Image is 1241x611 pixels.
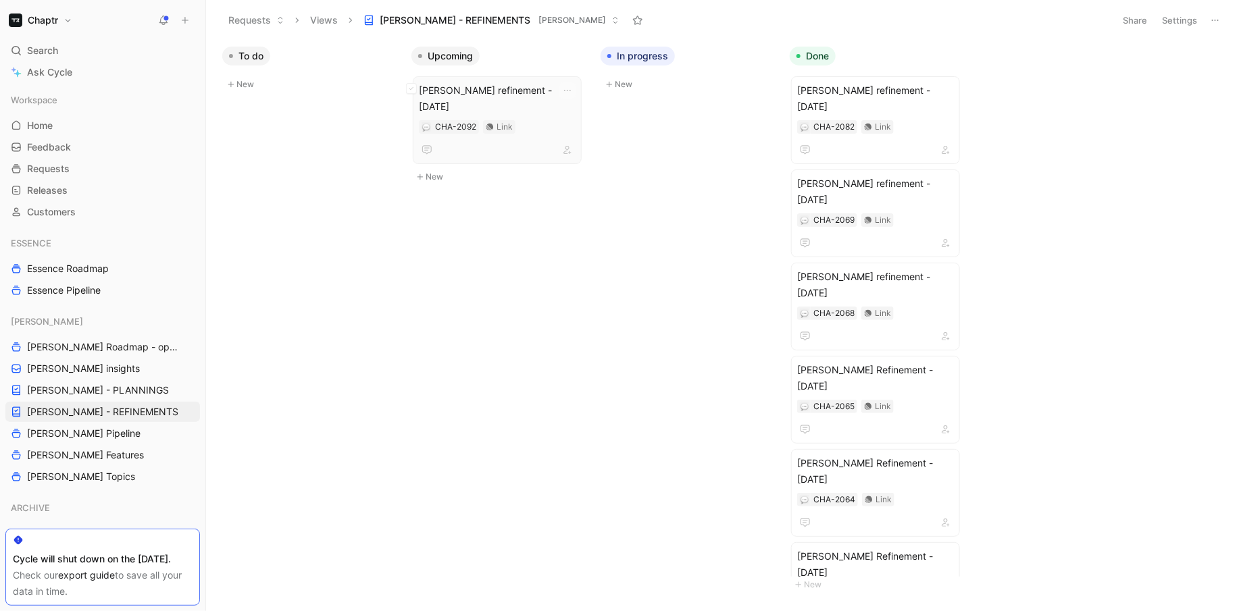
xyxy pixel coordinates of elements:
div: ARCHIVE [5,498,200,522]
span: [PERSON_NAME] Refinement - [DATE] [797,362,954,394]
img: 💬 [801,124,809,132]
button: Views [304,10,344,30]
button: 💬 [800,495,809,504]
button: Done [790,47,836,65]
img: 💬 [801,403,809,411]
a: export guide [58,569,115,581]
button: New [411,169,590,185]
button: New [790,577,968,593]
div: CHA-2068 [813,307,855,320]
div: NOA [5,523,200,548]
div: Link [876,493,892,506]
div: UpcomingNew [406,41,595,192]
a: Essence Roadmap [5,259,200,279]
span: [PERSON_NAME] refinement - [DATE] [797,176,954,208]
a: [PERSON_NAME] Features [5,445,200,465]
a: [PERSON_NAME] - REFINEMENTS [5,402,200,422]
span: [PERSON_NAME] Pipeline [27,427,141,440]
span: [PERSON_NAME] [11,315,83,328]
a: [PERSON_NAME] Roadmap - open items [5,337,200,357]
a: Ask Cycle [5,62,200,82]
span: Search [27,43,58,59]
button: Upcoming [411,47,480,65]
button: New [222,76,401,92]
img: 💬 [801,310,809,318]
img: 💬 [801,496,809,504]
span: Feedback [27,140,71,154]
span: [PERSON_NAME] [538,14,606,27]
button: 💬 [800,215,809,225]
div: Check our to save all your data in time. [13,567,193,600]
a: [PERSON_NAME] refinement - [DATE]Link [791,76,960,164]
div: ESSENCEEssence RoadmapEssence Pipeline [5,233,200,300]
img: 💬 [801,217,809,225]
span: [PERSON_NAME] refinement - [DATE] [797,82,954,115]
span: NOA [11,527,30,540]
div: DoneNew [784,41,973,600]
div: Link [875,400,891,413]
div: Search [5,41,200,61]
a: [PERSON_NAME] Refinement - [DATE]Link [791,449,960,537]
a: [PERSON_NAME] insights [5,358,200,379]
a: [PERSON_NAME] refinement - [DATE]Link [791,169,960,257]
span: Releases [27,184,68,197]
div: 💬 [800,309,809,318]
span: Home [27,119,53,132]
span: Essence Roadmap [27,262,109,275]
button: [PERSON_NAME] - REFINEMENTS[PERSON_NAME] [357,10,626,30]
img: Chaptr [9,14,22,27]
button: 💬 [800,402,809,411]
span: ARCHIVE [11,501,50,514]
div: Link [875,120,891,134]
span: [PERSON_NAME] - PLANNINGS [27,383,169,397]
a: Customers [5,202,200,222]
a: [PERSON_NAME] - PLANNINGS [5,380,200,400]
span: Requests [27,162,70,176]
span: Workspace [11,93,57,107]
a: [PERSON_NAME] Refinement - [DATE]Link [791,356,960,444]
div: CHA-2069 [813,213,855,227]
span: [PERSON_NAME] Roadmap - open items [27,340,183,354]
span: [PERSON_NAME] Refinement - [DATE] [797,455,954,487]
a: [PERSON_NAME] refinement - [DATE]Link [413,76,582,164]
a: [PERSON_NAME] refinement - [DATE]Link [791,263,960,350]
div: CHA-2082 [813,120,855,134]
div: CHA-2065 [813,400,855,413]
span: In progress [617,49,668,63]
span: [PERSON_NAME] refinement - [DATE] [797,269,954,301]
div: CHA-2064 [813,493,855,506]
span: [PERSON_NAME] - REFINEMENTS [380,14,530,27]
span: [PERSON_NAME] Features [27,448,144,462]
a: Home [5,115,200,136]
button: Share [1117,11,1153,30]
span: [PERSON_NAME] Topics [27,470,135,483]
div: Link [497,120,513,134]
button: Requests [222,10,290,30]
span: Done [806,49,829,63]
button: 💬 [422,122,431,132]
a: Essence Pipeline [5,280,200,300]
div: Link [875,307,891,320]
div: ARCHIVE [5,498,200,518]
div: NOA [5,523,200,543]
a: [PERSON_NAME] Pipeline [5,423,200,444]
div: Workspace [5,90,200,110]
button: To do [222,47,270,65]
span: [PERSON_NAME] - REFINEMENTS [27,405,178,419]
span: ESSENCE [11,236,51,250]
span: Customers [27,205,76,219]
span: [PERSON_NAME] refinement - [DATE] [419,82,576,115]
button: New [601,76,779,92]
div: Cycle will shut down on the [DATE]. [13,551,193,567]
a: Releases [5,180,200,201]
span: Ask Cycle [27,64,72,80]
a: [PERSON_NAME] Topics [5,467,200,487]
button: 💬 [800,122,809,132]
span: Upcoming [428,49,473,63]
a: Requests [5,159,200,179]
button: ChaptrChaptr [5,11,76,30]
